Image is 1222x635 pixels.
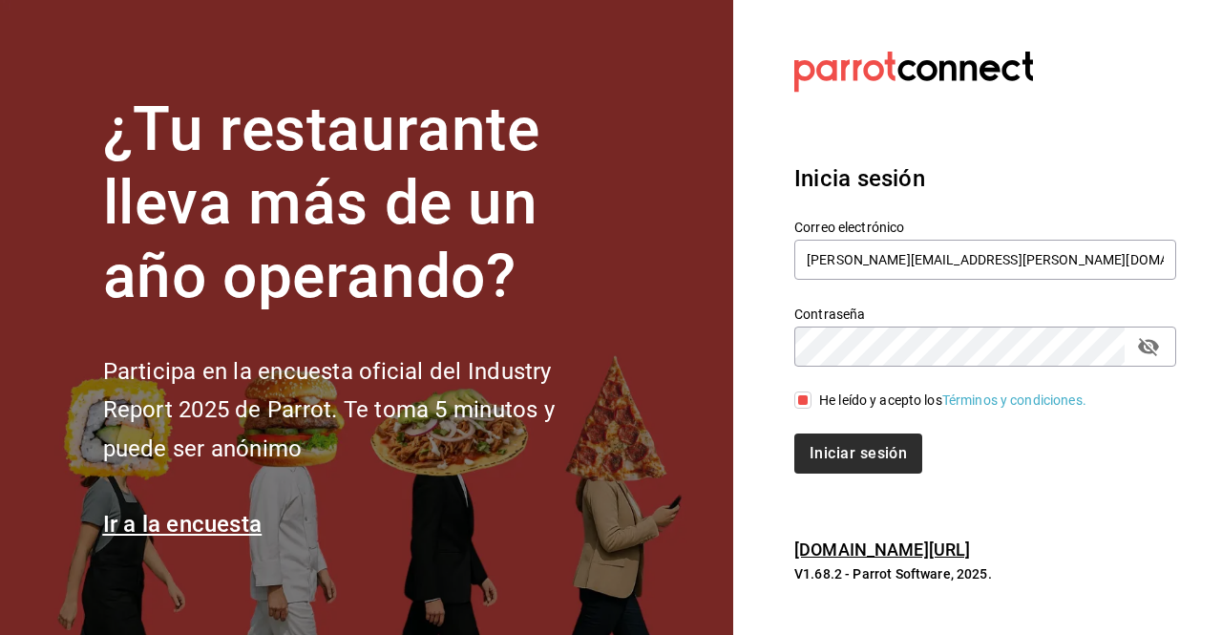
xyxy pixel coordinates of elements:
[794,221,1176,234] label: Correo electrónico
[103,352,619,469] h2: Participa en la encuesta oficial del Industry Report 2025 de Parrot. Te toma 5 minutos y puede se...
[1132,330,1165,363] button: passwordField
[942,392,1086,408] a: Términos y condiciones.
[794,161,1176,196] h3: Inicia sesión
[103,94,619,313] h1: ¿Tu restaurante lleva más de un año operando?
[819,391,1086,411] div: He leído y acepto los
[794,307,1176,321] label: Contraseña
[794,240,1176,280] input: Ingresa tu correo electrónico
[794,434,922,474] button: Iniciar sesión
[103,511,263,538] a: Ir a la encuesta
[794,540,970,560] a: [DOMAIN_NAME][URL]
[794,564,1176,583] p: V1.68.2 - Parrot Software, 2025.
